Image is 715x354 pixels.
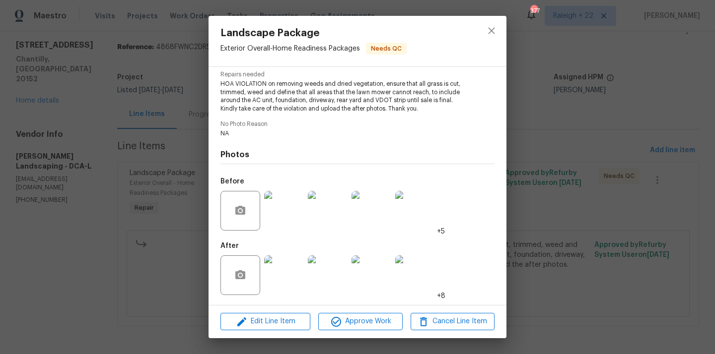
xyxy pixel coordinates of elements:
button: Approve Work [318,313,402,330]
h5: After [220,242,239,249]
span: Exterior Overall - Home Readiness Packages [220,45,360,52]
span: Approve Work [321,315,399,328]
button: close [480,19,503,43]
span: +5 [437,227,445,236]
h5: Before [220,178,244,185]
span: Needs QC [367,44,406,54]
span: +8 [437,291,445,301]
span: Repairs needed [220,71,495,78]
span: HOA VIOLATION on removing weeds and dried vegetation, ensure that all grass is cut, trimmed, weed... [220,80,467,113]
h4: Photos [220,150,495,160]
span: No Photo Reason [220,121,495,127]
span: NA [220,129,467,138]
button: Edit Line Item [220,313,310,330]
button: Cancel Line Item [411,313,495,330]
span: Edit Line Item [223,315,307,328]
div: 377 [530,6,537,16]
span: Cancel Line Item [414,315,492,328]
span: Landscape Package [220,28,407,39]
